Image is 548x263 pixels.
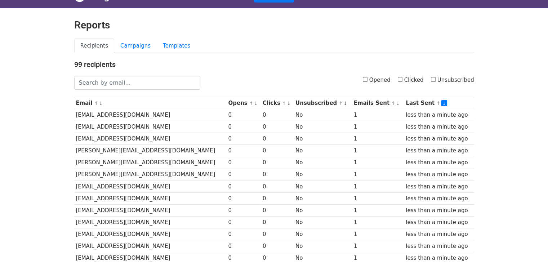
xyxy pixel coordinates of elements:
td: less than a minute ago [404,217,474,228]
td: No [294,204,352,216]
td: 1 [352,192,404,204]
th: Emails Sent [352,97,404,109]
td: No [294,157,352,169]
td: No [294,180,352,192]
td: 0 [261,217,294,228]
td: less than a minute ago [404,109,474,121]
input: Opened [363,77,367,82]
td: 1 [352,228,404,240]
td: 0 [261,240,294,252]
td: 0 [227,240,261,252]
td: No [294,217,352,228]
td: No [294,169,352,180]
td: [PERSON_NAME][EMAIL_ADDRESS][DOMAIN_NAME] [74,169,227,180]
td: No [294,192,352,204]
td: 0 [227,157,261,169]
td: [EMAIL_ADDRESS][DOMAIN_NAME] [74,228,227,240]
td: 1 [352,204,404,216]
a: Templates [157,39,196,53]
td: less than a minute ago [404,228,474,240]
td: [EMAIL_ADDRESS][DOMAIN_NAME] [74,109,227,121]
a: Campaigns [114,39,157,53]
a: ↑ [249,101,253,106]
a: ↑ [282,101,286,106]
h2: Reports [74,19,474,31]
h4: 99 recipients [74,60,474,69]
th: Clicks [261,97,294,109]
input: Search by email... [74,76,200,90]
td: No [294,145,352,157]
td: 0 [227,204,261,216]
td: 0 [261,133,294,145]
td: 0 [227,133,261,145]
td: less than a minute ago [404,121,474,133]
td: less than a minute ago [404,145,474,157]
td: 0 [227,192,261,204]
td: 1 [352,217,404,228]
td: less than a minute ago [404,192,474,204]
td: 0 [261,169,294,180]
td: 1 [352,109,404,121]
td: [EMAIL_ADDRESS][DOMAIN_NAME] [74,192,227,204]
td: 1 [352,240,404,252]
a: ↓ [287,101,291,106]
td: No [294,121,352,133]
label: Clicked [398,76,424,84]
td: [EMAIL_ADDRESS][DOMAIN_NAME] [74,204,227,216]
td: less than a minute ago [404,157,474,169]
td: [EMAIL_ADDRESS][DOMAIN_NAME] [74,180,227,192]
td: less than a minute ago [404,169,474,180]
td: [EMAIL_ADDRESS][DOMAIN_NAME] [74,240,227,252]
td: 0 [261,192,294,204]
td: No [294,133,352,145]
a: ↑ [391,101,395,106]
td: less than a minute ago [404,240,474,252]
td: 0 [227,145,261,157]
td: 1 [352,157,404,169]
label: Opened [363,76,391,84]
td: 0 [261,180,294,192]
a: ↓ [396,101,400,106]
td: No [294,240,352,252]
input: Unsubscribed [431,77,436,82]
td: less than a minute ago [404,180,474,192]
td: 1 [352,145,404,157]
label: Unsubscribed [431,76,474,84]
td: No [294,228,352,240]
td: 0 [227,121,261,133]
a: ↑ [94,101,98,106]
td: 1 [352,121,404,133]
td: 0 [261,228,294,240]
td: [EMAIL_ADDRESS][DOMAIN_NAME] [74,133,227,145]
a: ↓ [343,101,347,106]
a: ↓ [99,101,103,106]
th: Unsubscribed [294,97,352,109]
td: 0 [227,217,261,228]
td: 0 [261,145,294,157]
td: 1 [352,133,404,145]
td: less than a minute ago [404,204,474,216]
iframe: Chat Widget [512,228,548,263]
td: 1 [352,169,404,180]
th: Opens [227,97,261,109]
td: 0 [227,228,261,240]
a: ↓ [441,100,447,106]
td: 0 [261,157,294,169]
td: less than a minute ago [404,133,474,145]
th: Last Sent [404,97,474,109]
input: Clicked [398,77,402,82]
a: ↓ [254,101,258,106]
td: 0 [227,169,261,180]
td: [PERSON_NAME][EMAIL_ADDRESS][DOMAIN_NAME] [74,157,227,169]
a: Recipients [74,39,115,53]
td: No [294,109,352,121]
td: 0 [227,109,261,121]
a: ↑ [436,101,440,106]
td: 0 [261,204,294,216]
a: ↑ [339,101,343,106]
th: Email [74,97,227,109]
td: [PERSON_NAME][EMAIL_ADDRESS][DOMAIN_NAME] [74,145,227,157]
td: 0 [261,121,294,133]
td: [EMAIL_ADDRESS][DOMAIN_NAME] [74,121,227,133]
